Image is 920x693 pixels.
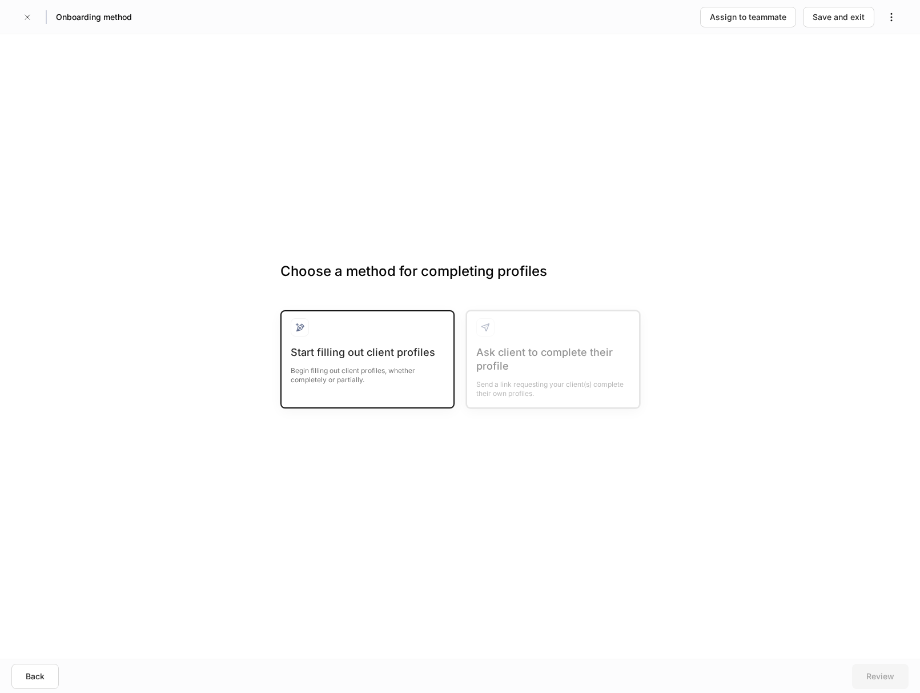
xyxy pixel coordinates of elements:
[803,7,874,27] button: Save and exit
[710,11,786,23] div: Assign to teammate
[700,7,796,27] button: Assign to teammate
[291,359,444,384] div: Begin filling out client profiles, whether completely or partially.
[11,664,59,689] button: Back
[280,262,640,299] h3: Choose a method for completing profiles
[26,671,45,682] div: Back
[291,346,444,359] div: Start filling out client profiles
[813,11,865,23] div: Save and exit
[866,671,894,682] div: Review
[852,664,909,689] button: Review
[56,11,132,23] h5: Onboarding method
